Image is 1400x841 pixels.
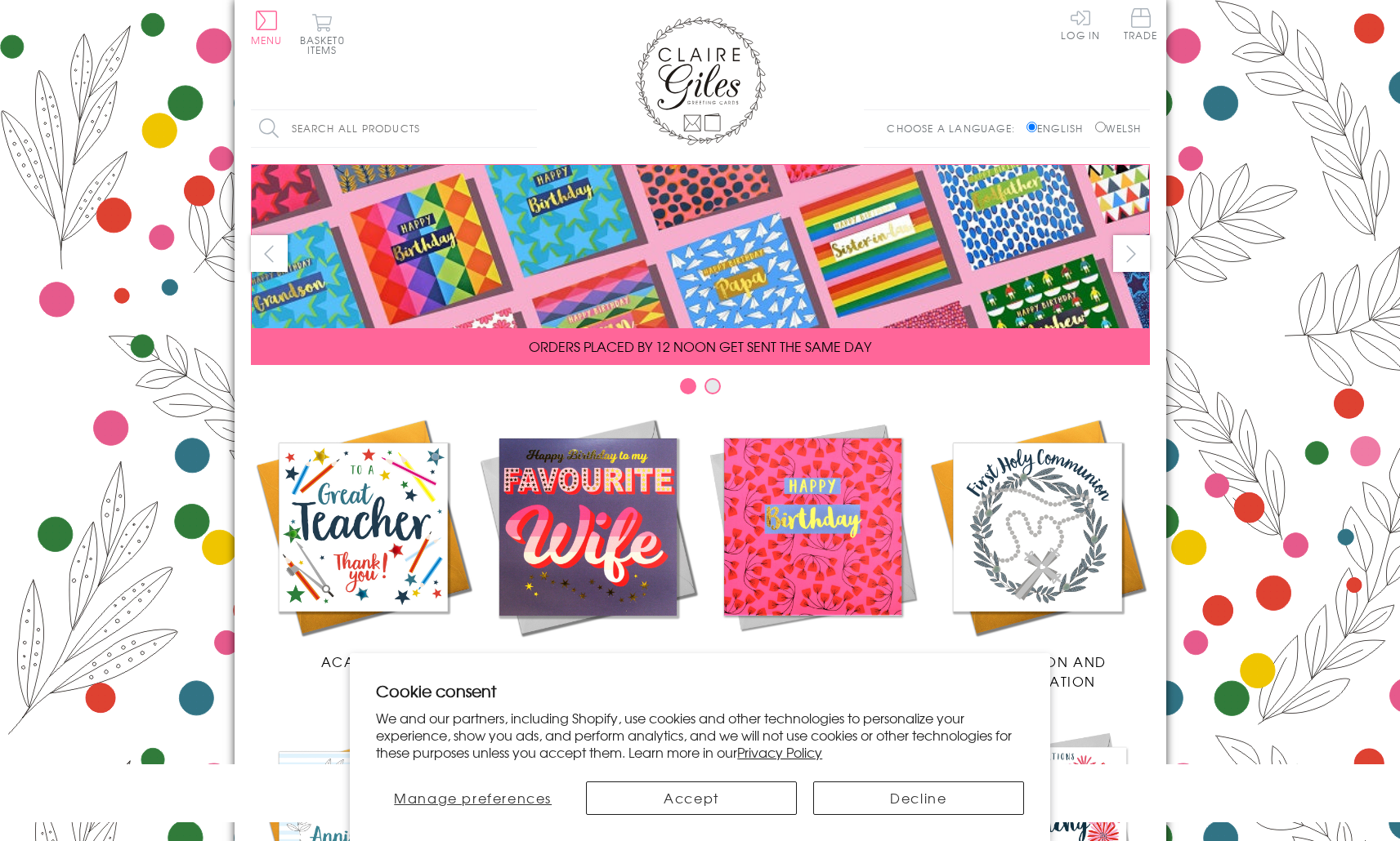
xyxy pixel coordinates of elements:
[251,377,1150,403] div: Carousel Pagination
[307,33,345,57] span: 0 items
[1113,235,1150,272] button: next
[887,121,1023,136] p: Choose a language:
[925,415,1150,691] a: Communion and Confirmation
[680,378,696,394] button: Carousel Page 1 (Current Slide)
[534,652,641,671] span: New Releases
[813,781,1024,815] button: Decline
[1027,122,1037,132] input: English
[1095,122,1106,132] input: Welsh
[704,378,721,394] button: Carousel Page 2
[476,415,700,671] a: New Releases
[251,11,283,45] button: Menu
[529,336,871,356] span: ORDERS PLACED BY 12 NOON GET SENT THE SAME DAY
[376,710,1024,760] p: We and our partners, including Shopify, use cookies and other technologies to personalize your ex...
[376,679,1024,702] h2: Cookie consent
[1124,8,1158,40] span: Trade
[1095,121,1142,136] label: Welsh
[521,110,537,147] input: Search
[968,652,1107,691] span: Communion and Confirmation
[251,110,537,147] input: Search all products
[251,235,288,272] button: prev
[394,788,552,808] span: Manage preferences
[251,33,283,47] span: Menu
[737,742,822,762] a: Privacy Policy
[376,781,570,815] button: Manage preferences
[586,781,797,815] button: Accept
[1061,8,1100,40] a: Log In
[321,652,405,671] span: Academic
[773,652,852,671] span: Birthdays
[635,16,766,145] img: Claire Giles Greetings Cards
[1027,121,1091,136] label: English
[1124,8,1158,43] a: Trade
[251,415,476,671] a: Academic
[700,415,925,671] a: Birthdays
[300,13,345,55] button: Basket0 items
